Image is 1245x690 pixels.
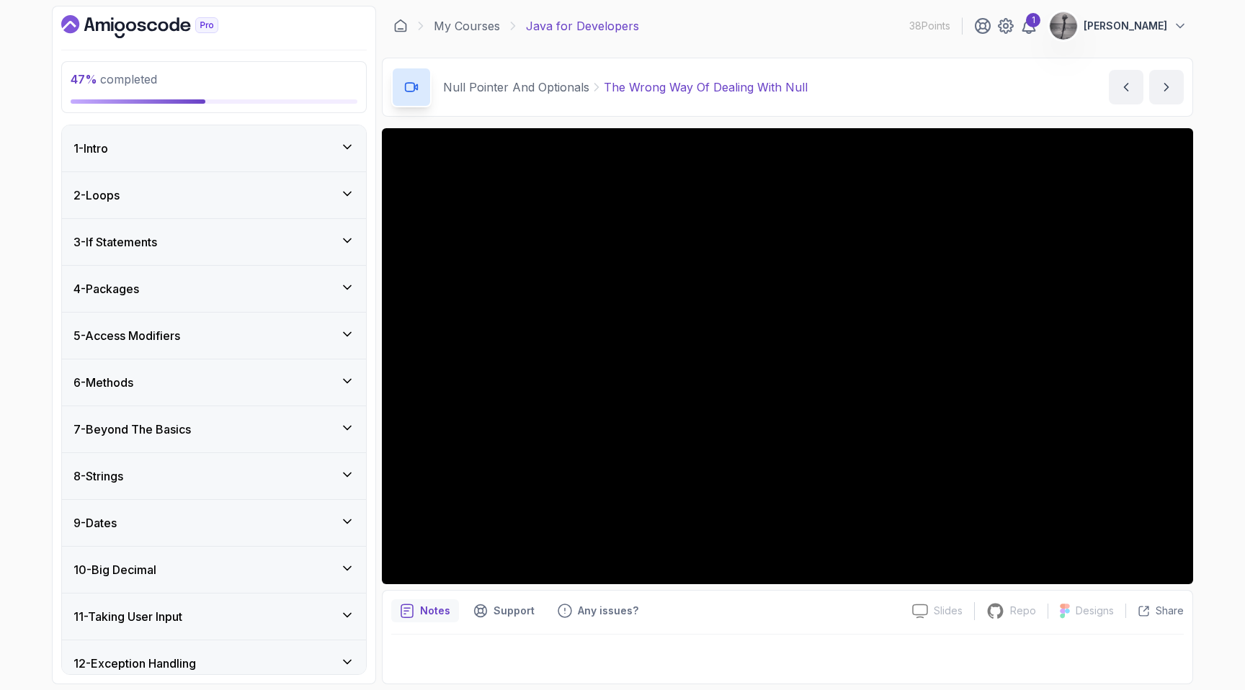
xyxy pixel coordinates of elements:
p: Null Pointer And Optionals [443,79,589,96]
p: Support [494,604,535,618]
span: completed [71,72,157,86]
p: 38 Points [909,19,950,33]
h3: 4 - Packages [73,280,139,297]
button: 11-Taking User Input [62,593,366,640]
h3: 11 - Taking User Input [73,608,182,625]
p: Share [1156,604,1184,618]
button: Feedback button [549,599,647,622]
img: user profile image [1050,12,1077,40]
button: 12-Exception Handling [62,640,366,686]
button: notes button [391,599,459,622]
button: 1-Intro [62,125,366,171]
div: 1 [1026,13,1040,27]
h3: 8 - Strings [73,467,123,485]
h3: 10 - Big Decimal [73,561,156,578]
h3: 6 - Methods [73,374,133,391]
h3: 2 - Loops [73,187,120,204]
h3: 3 - If Statements [73,233,157,251]
p: Notes [420,604,450,618]
p: Any issues? [578,604,638,618]
p: Repo [1010,604,1036,618]
p: Java for Developers [526,17,639,35]
button: 10-Big Decimal [62,547,366,593]
h3: 1 - Intro [73,140,108,157]
button: Share [1125,604,1184,618]
button: user profile image[PERSON_NAME] [1049,12,1187,40]
iframe: 2 - The Wrong Way Of Dealing with Null [382,128,1193,584]
button: 9-Dates [62,500,366,546]
button: next content [1149,70,1184,104]
button: 4-Packages [62,266,366,312]
h3: 7 - Beyond The Basics [73,421,191,438]
button: 6-Methods [62,359,366,406]
a: Dashboard [61,15,251,38]
h3: 5 - Access Modifiers [73,327,180,344]
button: Support button [465,599,543,622]
p: Designs [1076,604,1114,618]
h3: 9 - Dates [73,514,117,532]
button: previous content [1109,70,1143,104]
a: My Courses [434,17,500,35]
a: 1 [1020,17,1037,35]
button: 8-Strings [62,453,366,499]
button: 3-If Statements [62,219,366,265]
button: 7-Beyond The Basics [62,406,366,452]
p: The Wrong Way Of Dealing With Null [604,79,808,96]
p: Slides [934,604,963,618]
span: 47 % [71,72,97,86]
h3: 12 - Exception Handling [73,655,196,672]
a: Dashboard [393,19,408,33]
button: 2-Loops [62,172,366,218]
button: 5-Access Modifiers [62,313,366,359]
p: [PERSON_NAME] [1084,19,1167,33]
